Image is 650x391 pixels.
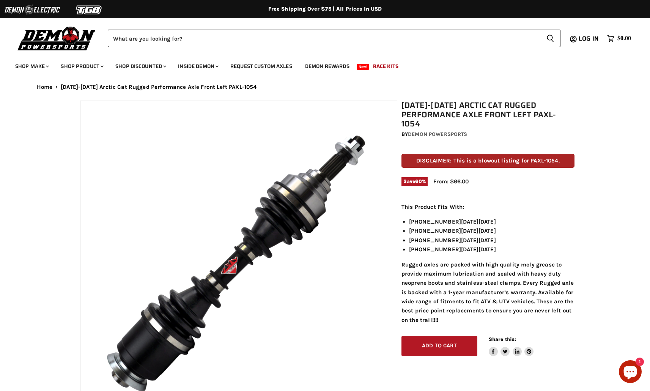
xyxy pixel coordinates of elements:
a: Shop Product [55,58,108,74]
ul: Main menu [9,55,629,74]
inbox-online-store-chat: Shopify online store chat [617,360,644,385]
div: Free Shipping Over $75 | All Prices In USD [22,6,629,13]
input: Search [108,30,540,47]
a: Demon Powersports [408,131,467,137]
div: by [401,130,574,139]
h1: [DATE]-[DATE] Arctic Cat Rugged Performance Axle Front Left PAXL-1054 [401,101,574,129]
a: Race Kits [367,58,404,74]
span: [DATE]-[DATE] Arctic Cat Rugged Performance Axle Front Left PAXL-1054 [61,84,257,90]
a: Home [37,84,53,90]
p: DISCLAIMER: This is a blowout listing for PAXL-1054. [401,154,574,168]
span: Share this: [489,336,516,342]
a: Inside Demon [172,58,223,74]
span: Log in [579,34,599,43]
button: Add to cart [401,336,477,356]
nav: Breadcrumbs [22,84,629,90]
span: New! [357,64,370,70]
span: $0.00 [617,35,631,42]
li: [PHONE_NUMBER][DATE][DATE] [409,236,574,245]
img: Demon Powersports [15,25,98,52]
img: TGB Logo 2 [61,3,118,17]
span: From: $66.00 [433,178,469,185]
img: Demon Electric Logo 2 [4,3,61,17]
span: Add to cart [422,342,457,349]
a: $0.00 [603,33,635,44]
form: Product [108,30,560,47]
a: Log in [575,35,603,42]
a: Demon Rewards [299,58,355,74]
div: Rugged axles are packed with high quality moly grease to provide maximum lubrication and sealed w... [401,202,574,325]
span: 60 [415,178,422,184]
a: Request Custom Axles [225,58,298,74]
p: This Product Fits With: [401,202,574,211]
li: [PHONE_NUMBER][DATE][DATE] [409,217,574,226]
a: Shop Make [9,58,54,74]
aside: Share this: [489,336,534,356]
a: Shop Discounted [110,58,171,74]
span: Save % [401,177,428,186]
button: Search [540,30,560,47]
li: [PHONE_NUMBER][DATE][DATE] [409,245,574,254]
li: [PHONE_NUMBER][DATE][DATE] [409,226,574,235]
